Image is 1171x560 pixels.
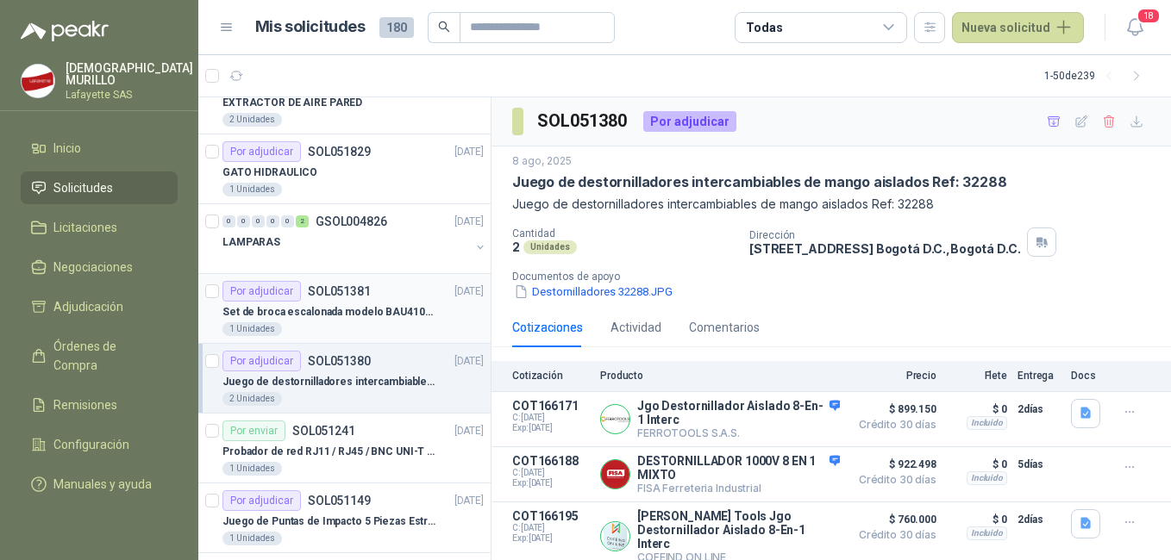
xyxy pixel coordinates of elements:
div: Por adjudicar [222,141,301,162]
img: Company Logo [22,65,54,97]
p: Dirección [749,229,1020,241]
p: [DATE] [454,144,484,160]
span: Negociaciones [53,258,133,277]
img: Company Logo [601,405,629,433]
p: FISA Ferreteria Industrial [637,482,840,495]
p: Cotización [512,370,590,382]
a: Licitaciones [21,211,178,244]
div: 1 - 50 de 239 [1044,62,1150,90]
p: Juego de Puntas de Impacto 5 Piezas Estrella PH2 de 2'' Zanco 1/4'' Truper [222,513,437,530]
a: Por enviarSOL051241[DATE] Probador de red RJ11 / RJ45 / BNC UNI-T (UT681C-UT681L)1 Unidades [198,414,491,483]
p: Juego de destornilladores intercambiables de mango aislados Ref: 32288 [512,195,1150,214]
p: EXTRACTOR DE AIRE PARED [222,95,362,111]
span: 180 [379,17,414,38]
span: Exp: [DATE] [512,478,590,488]
div: Por adjudicar [643,111,736,132]
a: Adjudicación [21,290,178,323]
p: GSOL004826 [316,215,387,227]
p: Juego de destornilladores intercambiables de mango aislados Ref: 32288 [222,374,437,390]
span: $ 760.000 [850,509,936,530]
div: 0 [281,215,294,227]
p: Entrega [1018,370,1061,382]
a: Solicitudes [21,171,178,204]
p: Flete [947,370,1007,382]
p: DESTORNILLADOR 1000V 8 EN 1 MIXTO [637,454,840,482]
p: Producto [600,370,840,382]
div: Incluido [967,471,1007,485]
p: SOL051381 [308,285,371,297]
img: Company Logo [601,460,629,488]
a: Negociaciones [21,251,178,283]
p: COT166188 [512,454,590,468]
span: Inicio [53,139,81,158]
p: COT166171 [512,399,590,413]
p: [DATE] [454,214,484,230]
span: $ 899.150 [850,399,936,420]
a: Por adjudicarSOL051381[DATE] Set de broca escalonada modelo BAU4101191 Unidades [198,274,491,344]
span: Crédito 30 días [850,475,936,485]
span: Órdenes de Compra [53,337,161,375]
p: 2 días [1018,399,1061,420]
div: Cotizaciones [512,318,583,337]
a: 0 0 0 0 0 2 GSOL004826[DATE] LAMPARAS [222,211,487,266]
p: $ 0 [947,399,1007,420]
div: Por enviar [222,420,285,441]
p: Cantidad [512,227,736,240]
p: 2 días [1018,509,1061,530]
p: Documentos de apoyo [512,271,1164,283]
button: 18 [1119,12,1150,43]
p: $ 0 [947,454,1007,475]
div: 1 Unidades [222,322,282,336]
div: 0 [252,215,265,227]
div: Comentarios [689,318,760,337]
p: GATO HIDRAULICO [222,165,317,181]
p: 5 días [1018,454,1061,475]
div: Actividad [611,318,661,337]
button: Nueva solicitud [952,12,1084,43]
p: Docs [1071,370,1105,382]
p: SOL051241 [292,425,355,437]
span: Crédito 30 días [850,420,936,430]
a: Por adjudicarSOL051941[DATE] EXTRACTOR DE AIRE PARED2 Unidades [198,65,491,134]
a: Órdenes de Compra [21,330,178,382]
div: 1 Unidades [222,183,282,196]
div: 1 Unidades [222,532,282,545]
p: 8 ago, 2025 [512,153,572,170]
span: C: [DATE] [512,523,590,533]
div: Incluido [967,416,1007,430]
p: [DATE] [454,493,484,509]
p: Probador de red RJ11 / RJ45 / BNC UNI-T (UT681C-UT681L) [222,444,437,460]
p: FERROTOOLS S.A.S. [637,426,840,439]
span: Remisiones [53,395,117,414]
p: SOL051380 [308,355,371,367]
div: Por adjudicar [222,351,301,371]
p: [DEMOGRAPHIC_DATA] MURILLO [66,62,193,86]
span: Configuración [53,435,129,454]
p: [DATE] [454,283,484,300]
div: Unidades [523,240,577,254]
span: C: [DATE] [512,468,590,478]
span: $ 922.498 [850,454,936,475]
div: Por adjudicar [222,490,301,511]
div: Incluido [967,526,1007,540]
p: [PERSON_NAME] Tools Jgo Destornillador Aislado 8-En-1 Interc [637,509,840,551]
a: Inicio [21,132,178,165]
p: COT166195 [512,509,590,523]
div: 0 [237,215,250,227]
span: 18 [1137,8,1161,24]
div: 0 [222,215,235,227]
p: LAMPARAS [222,234,280,251]
h3: SOL051380 [537,108,629,134]
div: 2 [296,215,309,227]
p: 2 [512,240,520,254]
p: [DATE] [454,423,484,439]
div: Todas [746,18,782,37]
span: Crédito 30 días [850,530,936,540]
a: Manuales y ayuda [21,468,178,501]
span: Solicitudes [53,178,113,197]
a: Por adjudicarSOL051380[DATE] Juego de destornilladores intercambiables de mango aislados Ref: 322... [198,344,491,414]
a: Por adjudicarSOL051829[DATE] GATO HIDRAULICO1 Unidades [198,134,491,204]
p: Set de broca escalonada modelo BAU410119 [222,304,437,320]
span: search [438,21,450,33]
span: C: [DATE] [512,413,590,423]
